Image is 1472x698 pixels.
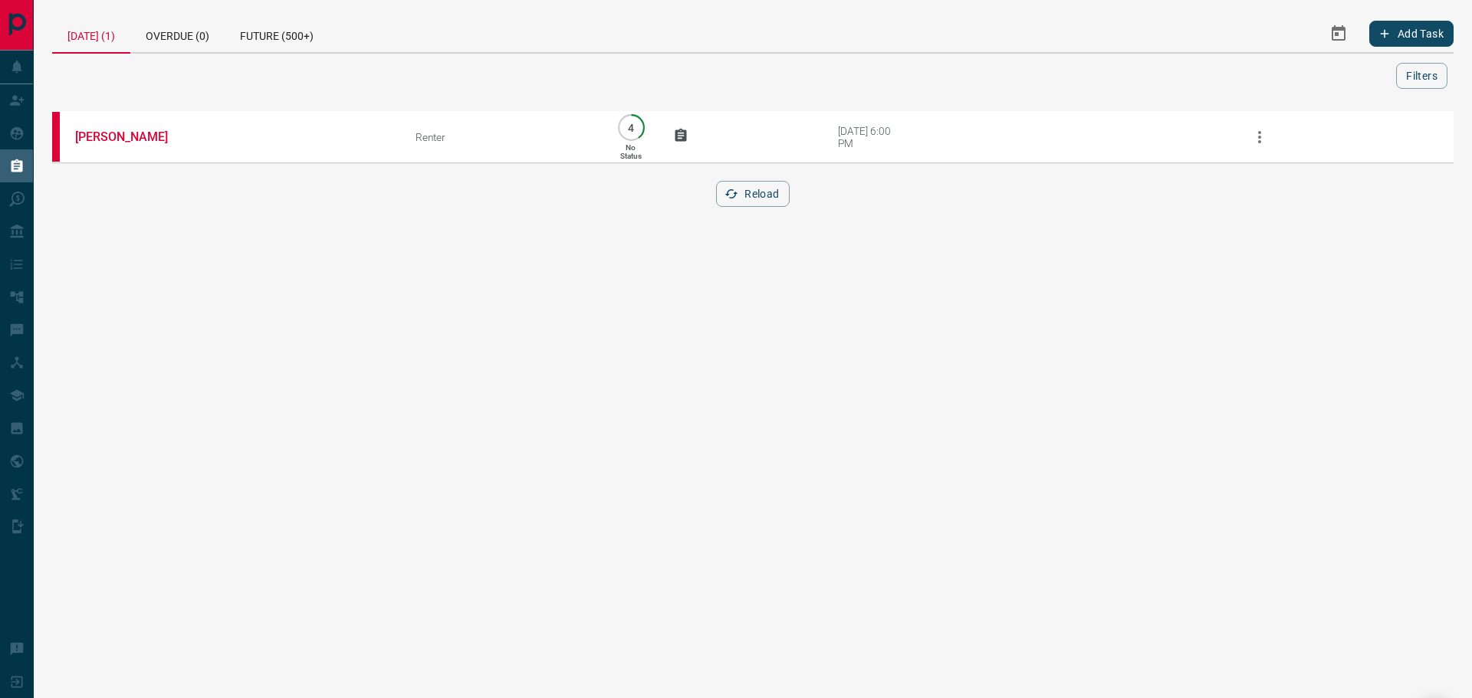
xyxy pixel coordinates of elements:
p: 4 [626,122,637,133]
button: Reload [716,181,789,207]
a: [PERSON_NAME] [75,129,190,144]
div: [DATE] (1) [52,15,130,54]
button: Filters [1396,63,1447,89]
div: Future (500+) [225,15,329,52]
div: Renter [416,131,589,143]
button: Add Task [1369,21,1454,47]
div: [DATE] 6:00 PM [838,125,903,149]
button: Select Date Range [1320,15,1357,52]
div: property.ca [52,112,60,162]
div: Overdue (0) [130,15,225,52]
p: No Status [620,143,642,160]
